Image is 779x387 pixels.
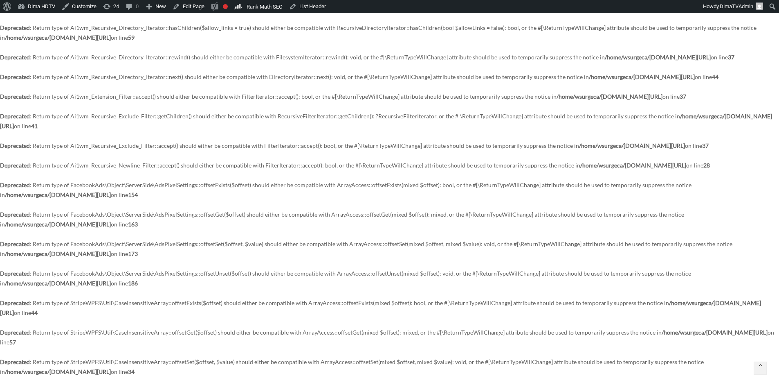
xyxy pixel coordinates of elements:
b: 154 [128,191,138,198]
b: /home/wsurgeca/[DOMAIN_NAME][URL] [605,54,711,61]
b: /home/wsurgeca/[DOMAIN_NAME][URL] [5,280,111,287]
a: Back to top [754,362,767,375]
b: 186 [128,280,138,287]
b: 173 [128,250,138,257]
b: 57 [9,339,16,346]
b: /home/wsurgeca/[DOMAIN_NAME][URL] [5,34,111,41]
b: 28 [703,162,710,169]
b: 44 [712,73,718,80]
b: /home/wsurgeca/[DOMAIN_NAME][URL] [5,191,111,198]
b: 37 [680,93,686,100]
b: /home/wsurgeca/[DOMAIN_NAME][URL] [579,142,685,149]
b: /home/wsurgeca/[DOMAIN_NAME][URL] [580,162,686,169]
span: DimaTVAdmin [720,3,753,9]
b: /home/wsurgeca/[DOMAIN_NAME][URL] [5,368,111,375]
b: 59 [128,34,135,41]
b: 34 [128,368,135,375]
b: 44 [31,309,38,316]
b: /home/wsurgeca/[DOMAIN_NAME][URL] [5,250,111,257]
b: /home/wsurgeca/[DOMAIN_NAME][URL] [662,329,768,336]
b: 37 [702,142,709,149]
b: 163 [128,221,138,228]
b: /home/wsurgeca/[DOMAIN_NAME][URL] [589,73,695,80]
b: /home/wsurgeca/[DOMAIN_NAME][URL] [5,221,111,228]
div: Focus keyphrase not set [223,4,228,9]
b: /home/wsurgeca/[DOMAIN_NAME][URL] [557,93,662,100]
span: Rank Math SEO [247,4,283,10]
b: 37 [728,54,734,61]
b: 41 [31,122,38,129]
